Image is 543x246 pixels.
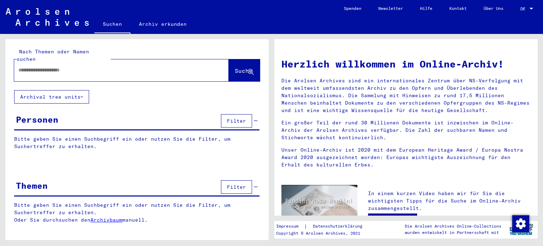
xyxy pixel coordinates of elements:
[94,16,130,34] a: Suchen
[14,90,89,104] button: Archival tree units
[281,77,531,114] p: Die Arolsen Archives sind ein internationales Zentrum über NS-Verfolgung mit dem weltweit umfasse...
[16,113,58,126] div: Personen
[130,16,195,33] a: Archiv erkunden
[221,180,252,194] button: Filter
[520,6,528,11] span: DE
[368,213,417,228] a: Video ansehen
[281,185,357,226] img: video.jpg
[229,59,260,81] button: Suche
[405,229,501,236] p: wurden entwickelt in Partnerschaft mit
[281,146,531,169] p: Unser Online-Archiv ist 2020 mit dem European Heritage Award / Europa Nostra Award 2020 ausgezeic...
[368,190,531,212] p: In einem kurzen Video haben wir für Sie die wichtigsten Tipps für die Suche im Online-Archiv zusa...
[90,217,122,223] a: Archivbaum
[512,215,529,232] img: Zustimmung ändern
[281,119,531,141] p: Ein großer Teil der rund 30 Millionen Dokumente ist inzwischen im Online-Archiv der Arolsen Archi...
[14,201,260,224] p: Bitte geben Sie einen Suchbegriff ein oder nutzen Sie die Filter, um Suchertreffer zu erhalten. O...
[405,223,501,229] p: Die Arolsen Archives Online-Collections
[276,223,304,230] a: Impressum
[276,223,371,230] div: |
[276,230,371,236] p: Copyright © Arolsen Archives, 2021
[227,184,246,190] span: Filter
[6,8,89,26] img: Arolsen_neg.svg
[14,135,259,150] p: Bitte geben Sie einen Suchbegriff ein oder nutzen Sie die Filter, um Suchertreffer zu erhalten.
[235,67,252,74] span: Suche
[227,118,246,124] span: Filter
[307,223,371,230] a: Datenschutzerklärung
[16,179,48,192] div: Themen
[17,48,89,62] mat-label: Nach Themen oder Namen suchen
[508,221,535,238] img: yv_logo.png
[221,114,252,128] button: Filter
[281,57,531,71] h1: Herzlich willkommen im Online-Archiv!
